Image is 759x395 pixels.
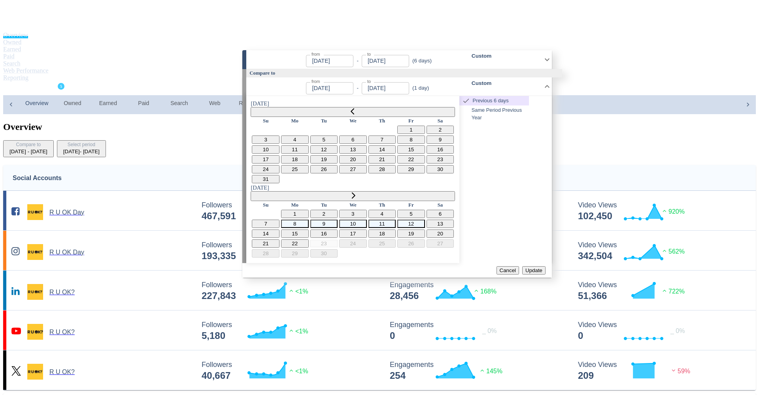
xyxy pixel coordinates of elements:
div: Same Period Previous Year [459,105,529,122]
button: Update [522,266,546,275]
button: 22 [281,239,309,248]
a: R U OK? undefinedR U OK? Followers --- Followers 5,180 <1% Engagements 0 Engagements 0 _ 0% Video... [3,310,756,350]
div: ( 1 day ) [409,84,429,92]
th: Saturday [426,202,455,209]
button: Compare to[DATE] - [DATE] [3,140,54,157]
button: Cancel [497,266,519,275]
button: 26 [310,165,338,173]
a: Overview [3,32,28,38]
button: 21 [368,155,396,164]
th: Sunday [251,118,280,124]
img: positive-performance.svg [661,208,668,214]
button: 29 [397,165,425,173]
button: 7 [368,135,396,144]
img: negative-performance.svg [670,367,678,373]
a: Owned [3,39,21,45]
th: Tuesday [310,202,338,209]
svg: Engagements 28,456 [386,282,504,303]
nav: presets [459,96,529,122]
label: to [367,51,371,58]
div: Select period [63,142,100,149]
a: 5 [58,83,64,90]
h5: R U OK Day [49,208,84,216]
th: Thursday [368,202,396,209]
div: [DATE] - [DATE] [63,149,100,154]
button: 9 [427,135,454,144]
button: Go to previous month [251,107,455,117]
button: 27 [339,165,367,173]
button: 30 [427,165,454,173]
button: 3 [339,210,367,218]
div: Previous 6 days [459,96,529,105]
button: 27 [427,239,454,248]
div: [DATE] [251,100,455,107]
th: Friday [397,118,425,124]
button: 16 [427,145,454,154]
button: 25 [368,239,396,248]
img: positive-performance.svg [661,248,668,254]
button: 14 [252,229,279,238]
h5: R U OK? [49,288,75,296]
button: 20 [339,155,367,164]
a: R U OK Day undefinedR U OK Day Followers --- Followers 193,335 2% Engagements 48,137 Engagements ... [3,231,756,270]
button: 15 [397,145,425,154]
h6: Custom [472,79,541,88]
div: - [353,57,362,65]
h5: R U OK? [49,368,75,376]
button: 29 [281,249,309,258]
div: from-to(1 day)Custom [246,77,552,96]
button: 13 [427,220,454,228]
button: 15 [281,229,309,238]
a: Search [161,95,197,114]
button: 4 [368,210,396,218]
button: 14 [368,145,396,154]
span: 920% [661,208,685,215]
button: 16 [310,229,338,238]
th: Thursday [368,118,396,124]
div: Compare to [242,69,562,77]
a: R U OK? undefinedR U OK? Followers --- Followers 227,843 <1% Engagements 28,456 Engagements 28,45... [3,271,756,310]
img: positive-performance.svg [287,327,295,333]
img: positive-performance.svg [472,288,480,293]
button: 1 [281,210,309,218]
button: 19 [310,155,338,164]
button: R U OK? [9,83,53,95]
button: Go to next month [251,191,455,201]
span: _ 0% [482,327,497,334]
a: Overview [19,95,55,114]
button: 31 [252,175,279,183]
h5: R U OK? [49,328,75,336]
button: 8 [397,135,425,144]
th: Wednesday [339,202,367,209]
button: 11 [368,220,396,228]
span: Same Period Previous Year [459,106,529,121]
h1: Overview [3,122,756,132]
svg: Video Views 209 [574,361,693,382]
h5: R U OK Day [49,248,84,256]
a: Paid [126,95,161,114]
button: 9 [310,220,338,228]
a: Web [197,95,232,114]
button: 5 [310,135,338,144]
img: positive-performance.svg [478,367,486,373]
button: 19 [397,229,425,238]
button: 1 [397,126,425,134]
button: 12 [397,220,425,228]
button: 17 [339,229,367,238]
svg: Engagements 0 [386,322,504,342]
button: 10 [339,220,367,228]
img: positive-performance.svg [287,288,295,293]
svg: Followers --- [198,361,316,382]
a: Web Performance [3,67,49,74]
svg: Followers --- [198,322,316,342]
button: 12 [310,145,338,154]
span: _ 0% [670,327,685,334]
button: 28 [252,249,279,258]
button: 18 [368,229,396,238]
span: <1% [287,288,308,295]
svg: Video Views 51,366 [574,282,693,303]
span: <1% [287,368,308,374]
button: 4 [281,135,309,144]
img: R U OK? undefined [27,284,43,300]
button: 2 [310,210,338,218]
